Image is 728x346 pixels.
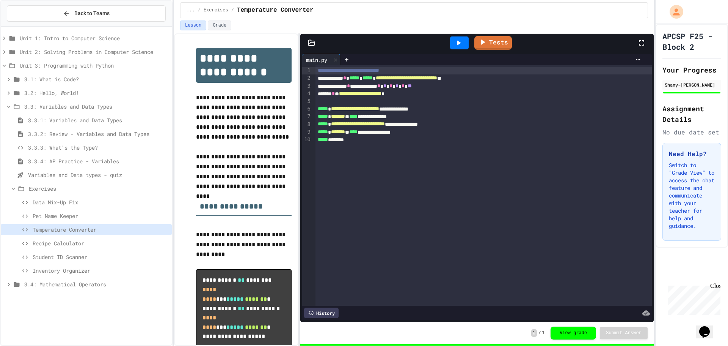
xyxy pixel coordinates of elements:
[551,327,596,340] button: View grade
[542,330,544,336] span: 1
[33,198,169,206] span: Data Mix-Up Fix
[24,89,169,97] span: 3.2: Hello, World!
[302,121,312,128] div: 8
[28,144,169,152] span: 3.3.3: What's the Type?
[600,327,648,339] button: Submit Answer
[531,329,537,337] span: 1
[28,157,169,165] span: 3.3.4: AP Practice - Variables
[204,7,228,13] span: Exercises
[662,31,721,52] h1: APCSP F25 - Block 2
[662,3,685,21] div: My Account
[198,7,201,13] span: /
[304,308,339,318] div: History
[665,81,719,88] div: Shany-[PERSON_NAME]
[302,113,312,120] div: 7
[231,7,234,13] span: /
[669,161,715,230] p: Switch to "Grade View" to access the chat feature and communicate with your teacher for help and ...
[33,267,169,275] span: Inventory Organizer
[662,128,721,137] div: No due date set
[28,116,169,124] span: 3.3.1: Variables and Data Types
[20,34,169,42] span: Unit 1: Intro to Computer Science
[302,98,312,105] div: 5
[187,7,195,13] span: ...
[180,21,206,30] button: Lesson
[237,6,314,15] span: Temperature Converter
[74,9,110,17] span: Back to Teams
[302,105,312,113] div: 6
[538,330,541,336] span: /
[29,185,169,193] span: Exercises
[302,74,312,82] div: 2
[33,212,169,220] span: Pet Name Keeper
[606,330,642,336] span: Submit Answer
[28,130,169,138] span: 3.3.2: Review - Variables and Data Types
[208,21,231,30] button: Grade
[302,136,312,144] div: 10
[24,280,169,288] span: 3.4: Mathematical Operators
[33,253,169,261] span: Student ID Scanner
[20,62,169,70] span: Unit 3: Programming with Python
[474,36,512,50] a: Tests
[24,75,169,83] span: 3.1: What is Code?
[302,67,312,74] div: 1
[662,103,721,125] h2: Assignment Details
[33,239,169,247] span: Recipe Calculator
[669,149,715,158] h3: Need Help?
[665,283,720,315] iframe: chat widget
[302,54,340,65] div: main.py
[302,56,331,64] div: main.py
[302,82,312,90] div: 3
[28,171,169,179] span: Variables and Data types - quiz
[24,103,169,111] span: 3.3: Variables and Data Types
[20,48,169,56] span: Unit 2: Solving Problems in Computer Science
[3,3,52,48] div: Chat with us now!Close
[302,128,312,136] div: 9
[696,316,720,338] iframe: chat widget
[33,226,169,234] span: Temperature Converter
[302,90,312,98] div: 4
[662,65,721,75] h2: Your Progress
[7,5,166,22] button: Back to Teams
